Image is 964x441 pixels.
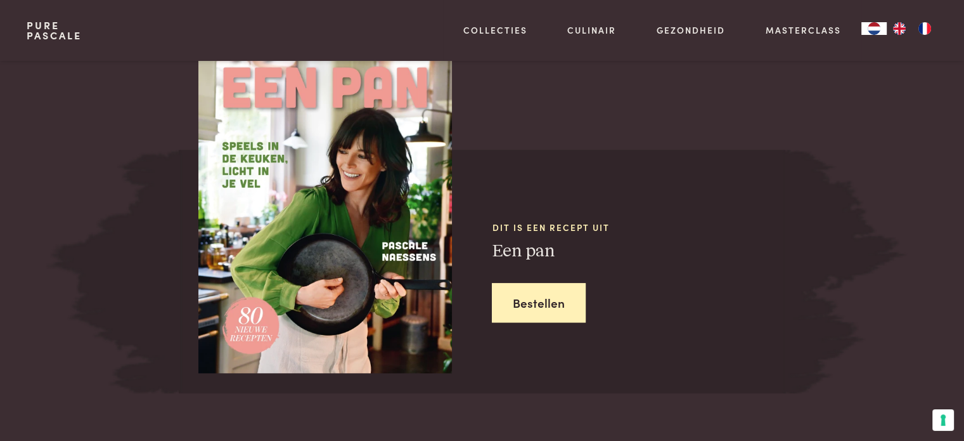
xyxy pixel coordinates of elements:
[912,22,937,35] a: FR
[932,409,954,431] button: Uw voorkeuren voor toestemming voor trackingtechnologieën
[766,23,841,37] a: Masterclass
[492,221,785,234] span: Dit is een recept uit
[657,23,725,37] a: Gezondheid
[492,240,785,263] h3: Een pan
[861,22,937,35] aside: Language selected: Nederlands
[887,22,937,35] ul: Language list
[27,20,82,41] a: PurePascale
[861,22,887,35] a: NL
[567,23,616,37] a: Culinair
[463,23,527,37] a: Collecties
[861,22,887,35] div: Language
[492,283,586,323] a: Bestellen
[887,22,912,35] a: EN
